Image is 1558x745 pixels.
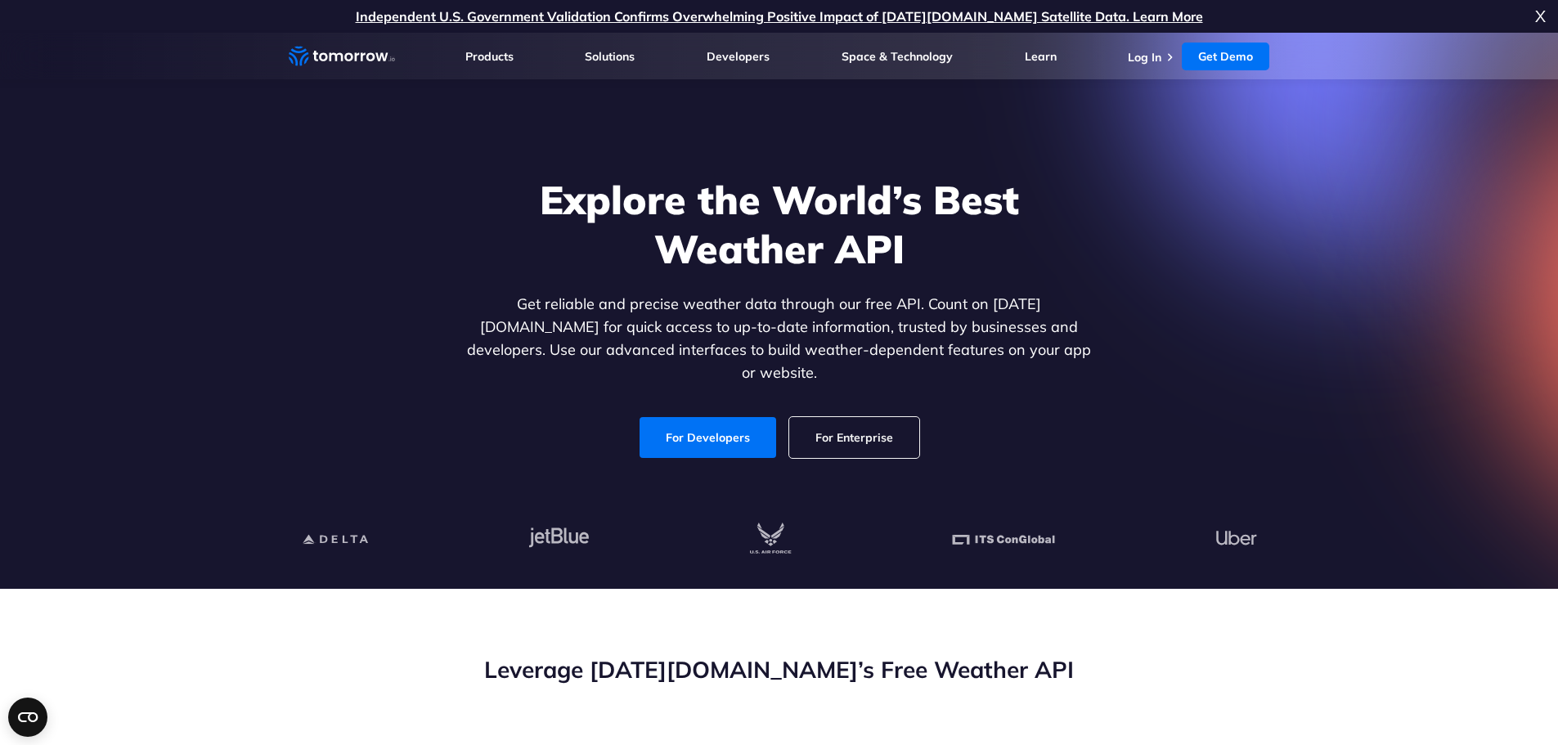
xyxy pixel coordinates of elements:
a: Space & Technology [842,49,953,64]
a: Learn [1025,49,1057,64]
button: Open CMP widget [8,698,47,737]
a: Independent U.S. Government Validation Confirms Overwhelming Positive Impact of [DATE][DOMAIN_NAM... [356,8,1203,25]
a: Products [465,49,514,64]
a: Developers [707,49,770,64]
a: Get Demo [1182,43,1269,70]
a: Log In [1128,50,1161,65]
a: Home link [289,44,395,69]
a: Solutions [585,49,635,64]
h1: Explore the World’s Best Weather API [464,175,1095,273]
p: Get reliable and precise weather data through our free API. Count on [DATE][DOMAIN_NAME] for quic... [464,293,1095,384]
h2: Leverage [DATE][DOMAIN_NAME]’s Free Weather API [289,654,1270,685]
a: For Developers [640,417,776,458]
a: For Enterprise [789,417,919,458]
